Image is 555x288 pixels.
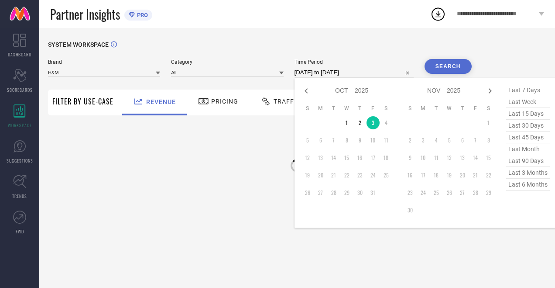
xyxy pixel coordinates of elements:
[482,186,495,199] td: Sat Nov 29 2025
[353,151,367,164] td: Thu Oct 16 2025
[135,12,148,18] span: PRO
[404,169,417,182] td: Sun Nov 16 2025
[7,157,33,164] span: SUGGESTIONS
[301,186,314,199] td: Sun Oct 26 2025
[482,116,495,129] td: Sat Nov 01 2025
[171,59,283,65] span: Category
[327,151,340,164] td: Tue Oct 14 2025
[506,179,550,191] span: last 6 months
[456,134,469,147] td: Thu Nov 06 2025
[430,186,443,199] td: Tue Nov 25 2025
[274,98,301,105] span: Traffic
[456,186,469,199] td: Thu Nov 27 2025
[443,169,456,182] td: Wed Nov 19 2025
[327,169,340,182] td: Tue Oct 21 2025
[404,134,417,147] td: Sun Nov 02 2025
[506,96,550,108] span: last week
[404,186,417,199] td: Sun Nov 23 2025
[506,120,550,132] span: last 30 days
[327,105,340,112] th: Tuesday
[353,105,367,112] th: Thursday
[443,134,456,147] td: Wed Nov 05 2025
[367,151,380,164] td: Fri Oct 17 2025
[380,169,393,182] td: Sat Oct 25 2025
[425,59,472,74] button: Search
[48,41,109,48] span: SYSTEM WORKSPACE
[417,151,430,164] td: Mon Nov 10 2025
[430,6,446,22] div: Open download list
[482,169,495,182] td: Sat Nov 22 2025
[327,134,340,147] td: Tue Oct 07 2025
[314,134,327,147] td: Mon Oct 06 2025
[340,134,353,147] td: Wed Oct 08 2025
[314,105,327,112] th: Monday
[353,116,367,129] td: Thu Oct 02 2025
[295,59,414,65] span: Time Period
[340,105,353,112] th: Wednesday
[417,186,430,199] td: Mon Nov 24 2025
[7,87,33,93] span: SCORECARDS
[8,122,32,128] span: WORKSPACE
[340,169,353,182] td: Wed Oct 22 2025
[469,169,482,182] td: Fri Nov 21 2025
[353,186,367,199] td: Thu Oct 30 2025
[314,186,327,199] td: Mon Oct 27 2025
[506,84,550,96] span: last 7 days
[456,105,469,112] th: Thursday
[506,143,550,155] span: last month
[367,105,380,112] th: Friday
[353,169,367,182] td: Thu Oct 23 2025
[340,186,353,199] td: Wed Oct 29 2025
[456,151,469,164] td: Thu Nov 13 2025
[404,151,417,164] td: Sun Nov 09 2025
[417,105,430,112] th: Monday
[443,186,456,199] td: Wed Nov 26 2025
[16,228,24,235] span: FWD
[469,105,482,112] th: Friday
[469,151,482,164] td: Fri Nov 14 2025
[469,186,482,199] td: Fri Nov 28 2025
[211,98,238,105] span: Pricing
[456,169,469,182] td: Thu Nov 20 2025
[443,151,456,164] td: Wed Nov 12 2025
[50,5,120,23] span: Partner Insights
[353,134,367,147] td: Thu Oct 09 2025
[443,105,456,112] th: Wednesday
[482,134,495,147] td: Sat Nov 08 2025
[404,204,417,217] td: Sun Nov 30 2025
[8,51,31,58] span: DASHBOARD
[469,134,482,147] td: Fri Nov 07 2025
[430,105,443,112] th: Tuesday
[417,134,430,147] td: Mon Nov 03 2025
[367,169,380,182] td: Fri Oct 24 2025
[327,186,340,199] td: Tue Oct 28 2025
[301,169,314,182] td: Sun Oct 19 2025
[367,134,380,147] td: Fri Oct 10 2025
[404,105,417,112] th: Sunday
[146,98,176,105] span: Revenue
[301,105,314,112] th: Sunday
[506,167,550,179] span: last 3 months
[506,155,550,167] span: last 90 days
[301,86,312,96] div: Previous month
[482,151,495,164] td: Sat Nov 15 2025
[12,193,27,199] span: TRENDS
[367,116,380,129] td: Fri Oct 03 2025
[506,132,550,143] span: last 45 days
[367,186,380,199] td: Fri Oct 31 2025
[340,116,353,129] td: Wed Oct 01 2025
[301,134,314,147] td: Sun Oct 05 2025
[314,151,327,164] td: Mon Oct 13 2025
[52,96,113,107] span: Filter By Use-Case
[295,67,414,78] input: Select time period
[482,105,495,112] th: Saturday
[430,151,443,164] td: Tue Nov 11 2025
[430,134,443,147] td: Tue Nov 04 2025
[48,59,160,65] span: Brand
[417,169,430,182] td: Mon Nov 17 2025
[430,169,443,182] td: Tue Nov 18 2025
[314,169,327,182] td: Mon Oct 20 2025
[506,108,550,120] span: last 15 days
[340,151,353,164] td: Wed Oct 15 2025
[380,151,393,164] td: Sat Oct 18 2025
